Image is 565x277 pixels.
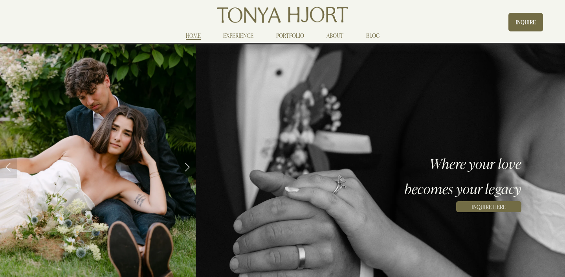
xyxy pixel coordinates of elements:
a: ABOUT [327,31,343,40]
a: EXPERIENCE [223,31,253,40]
a: PORTFOLIO [276,31,304,40]
h3: becomes your legacy [348,182,521,196]
img: Tonya Hjort [215,4,349,26]
a: BLOG [366,31,380,40]
a: INQUIRE [508,13,543,31]
a: INQUIRE HERE [456,201,521,213]
h3: Where your love [348,156,521,171]
a: Next Slide [178,155,196,178]
a: HOME [186,31,201,40]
